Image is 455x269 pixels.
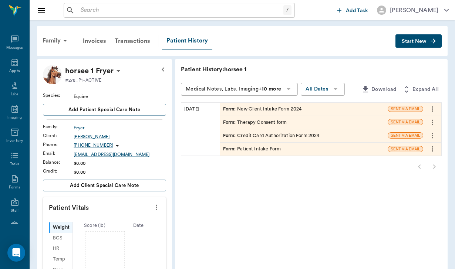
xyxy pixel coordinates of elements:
[11,208,18,214] div: Staff
[186,85,281,94] div: Medical Notes, Labs, Imaging
[78,32,110,50] a: Invoices
[49,244,73,254] div: HR
[223,106,302,113] div: New Client Intake Form 2024
[7,115,22,120] div: Imaging
[388,133,423,138] span: SENT VIA EMAIL
[73,222,117,229] div: Score ( lb )
[395,34,442,48] button: Start New
[223,132,320,139] div: Credit Card Authorization Form 2024
[38,32,74,50] div: Family
[388,119,423,125] span: SENT VIA EMAIL
[43,141,74,148] div: Phone :
[6,45,23,51] div: Messages
[78,5,283,16] input: Search
[110,32,154,50] a: Transactions
[223,119,237,126] span: Form :
[49,222,73,233] div: Weight
[43,180,166,191] button: Add client Special Care Note
[223,132,237,139] span: Form :
[43,92,74,99] div: Species :
[427,143,438,155] button: more
[65,77,101,84] p: #278_P1 - ACTIVE
[371,3,455,17] button: [PERSON_NAME]
[181,103,220,156] div: [DATE]
[427,129,438,142] button: more
[43,65,62,84] img: Profile Image
[412,85,439,94] span: Expand All
[151,201,162,214] button: more
[301,83,345,96] button: All Dates
[223,119,287,126] div: Therapy Consent form
[43,123,74,130] div: Family :
[10,161,19,167] div: Tasks
[68,106,140,114] span: Add patient Special Care Note
[34,3,49,18] button: Close drawer
[74,142,113,149] p: [PHONE_NUMBER]
[283,5,291,15] div: /
[181,65,403,74] p: Patient History: horsee 1
[358,83,399,96] button: Download
[74,125,166,131] a: Fryer
[43,132,74,139] div: Client :
[427,103,438,115] button: more
[74,169,166,176] div: $0.00
[43,150,74,157] div: Email :
[427,116,438,129] button: more
[223,146,237,153] span: Form :
[11,92,18,97] div: Labs
[49,254,73,265] div: Temp
[43,168,74,174] div: Credit :
[43,197,166,216] p: Patient Vitals
[223,146,281,153] div: Patient Intake Form
[74,160,166,167] div: $0.00
[388,146,423,152] span: SENT VIA EMAIL
[334,3,371,17] button: Add Task
[65,65,114,77] p: horsee 1 Fryer
[43,104,166,116] button: Add patient Special Care Note
[162,32,212,50] a: Patient History
[7,244,25,262] div: Open Intercom Messenger
[390,6,438,15] div: [PERSON_NAME]
[49,233,73,244] div: BCS
[74,151,166,158] a: [EMAIL_ADDRESS][DOMAIN_NAME]
[117,222,160,229] div: Date
[388,106,423,112] span: SENT VIA EMAIL
[70,181,139,190] span: Add client Special Care Note
[9,68,20,74] div: Appts
[259,86,281,92] b: +10 more
[399,83,442,96] button: Expand All
[43,159,74,166] div: Balance :
[74,93,166,100] div: Equine
[223,106,237,113] span: Form :
[74,133,166,140] a: [PERSON_NAME]
[6,138,23,144] div: Inventory
[9,185,20,190] div: Forms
